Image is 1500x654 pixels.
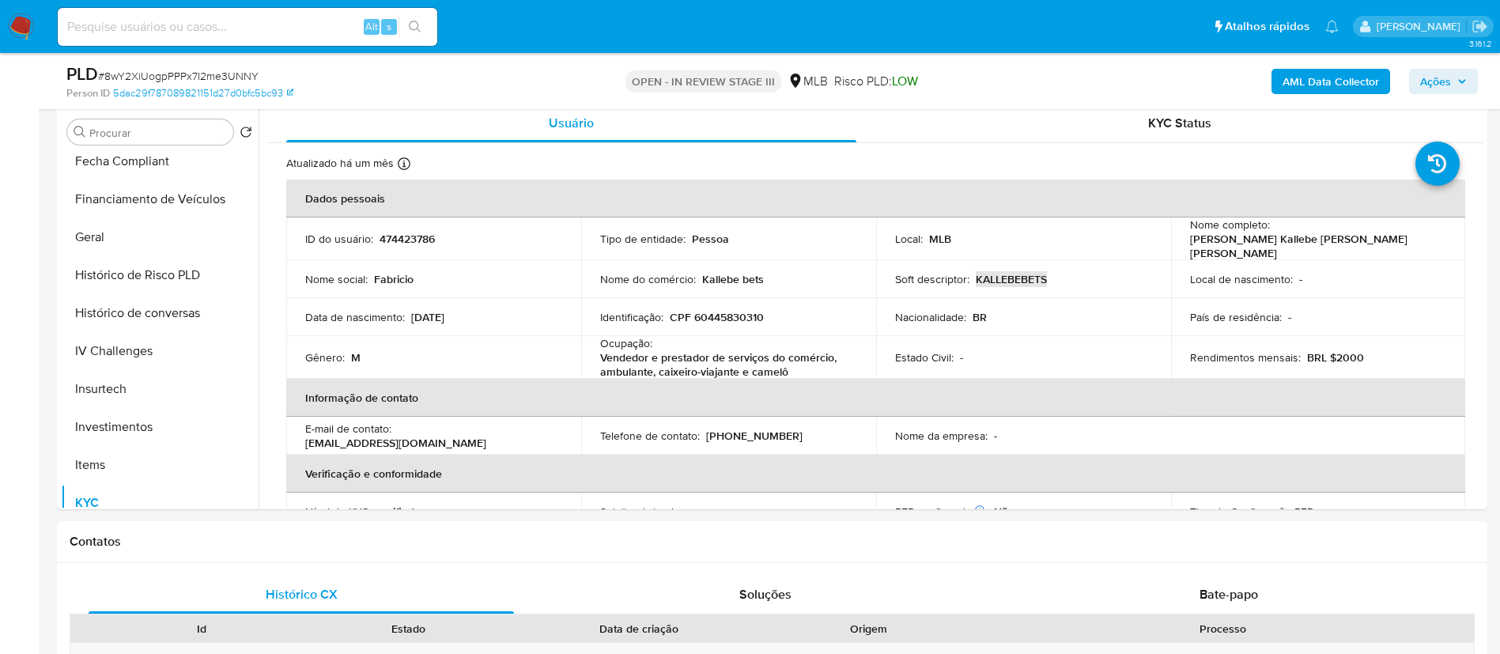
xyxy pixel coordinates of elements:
[89,126,227,140] input: Procurar
[1271,69,1390,94] button: AML Data Collector
[600,272,696,286] p: Nome do comércio :
[973,310,987,324] p: BR
[305,350,345,365] p: Gênero :
[895,232,923,246] p: Local :
[365,19,378,34] span: Alt
[706,429,803,443] p: [PHONE_NUMBER]
[895,505,988,519] p: PEP confirmado :
[549,114,594,132] span: Usuário
[286,156,394,171] p: Atualizado há um mês
[600,232,686,246] p: Tipo de entidade :
[670,310,764,324] p: CPF 60445830310
[895,310,966,324] p: Nacionalidade :
[70,534,1475,550] h1: Contatos
[66,86,110,100] b: Person ID
[66,61,98,86] b: PLD
[74,126,86,138] button: Procurar
[600,350,851,379] p: Vendedor e prestador de serviços do comércio, ambulante, caixeiro-viajante e camelô
[1288,310,1291,324] p: -
[240,126,252,143] button: Retornar ao pedido padrão
[61,332,259,370] button: IV Challenges
[1190,350,1301,365] p: Rendimentos mensais :
[788,73,828,90] div: MLB
[399,16,431,38] button: search-icon
[266,585,338,603] span: Histórico CX
[1200,585,1258,603] span: Bate-papo
[600,429,700,443] p: Telefone de contato :
[380,232,435,246] p: 474423786
[1190,272,1293,286] p: Local de nascimento :
[113,86,293,100] a: 5dac29f787089821151d27d0bfc5bc93
[692,232,729,246] p: Pessoa
[58,17,437,37] input: Pesquise usuários ou casos...
[61,446,259,484] button: Items
[1469,37,1492,50] span: 3.161.2
[98,68,259,84] span: # 8wY2XiUogpPPPx7I2me3UNNY
[305,232,373,246] p: ID do usuário :
[305,310,405,324] p: Data de nascimento :
[895,350,954,365] p: Estado Civil :
[286,455,1465,493] th: Verificação e conformidade
[625,70,781,93] p: OPEN - IN REVIEW STAGE III
[994,429,997,443] p: -
[1420,69,1451,94] span: Ações
[1283,69,1379,94] b: AML Data Collector
[600,310,663,324] p: Identificação :
[1325,20,1339,33] a: Notificações
[374,272,414,286] p: Fabricio
[109,621,294,637] div: Id
[1190,232,1441,260] p: [PERSON_NAME] Kallebe [PERSON_NAME] [PERSON_NAME]
[1225,18,1309,35] span: Atalhos rápidos
[305,272,368,286] p: Nome social :
[702,272,764,286] p: Kallebe bets
[61,256,259,294] button: Histórico de Risco PLD
[776,621,962,637] div: Origem
[895,272,969,286] p: Soft descriptor :
[61,294,259,332] button: Histórico de conversas
[834,73,918,90] span: Risco PLD:
[286,379,1465,417] th: Informação de contato
[976,272,1047,286] p: KALLEBEBETS
[305,422,391,436] p: E-mail de contato :
[286,180,1465,217] th: Dados pessoais
[61,370,259,408] button: Insurtech
[994,505,1014,519] p: Não
[892,72,918,90] span: LOW
[600,505,682,519] p: Sujeito obrigado :
[61,180,259,218] button: Financiamento de Veículos
[895,429,988,443] p: Nome da empresa :
[929,232,951,246] p: MLB
[1190,217,1270,232] p: Nome completo :
[689,505,692,519] p: -
[61,218,259,256] button: Geral
[61,408,259,446] button: Investimentos
[305,505,371,519] p: Nível de KYC :
[523,621,754,637] div: Data de criação
[387,19,391,34] span: s
[960,350,963,365] p: -
[1472,18,1488,35] a: Sair
[61,142,259,180] button: Fecha Compliant
[1409,69,1478,94] button: Ações
[1190,310,1282,324] p: País de residência :
[1148,114,1211,132] span: KYC Status
[1307,350,1364,365] p: BRL $2000
[316,621,501,637] div: Estado
[61,484,259,522] button: KYC
[1299,272,1302,286] p: -
[1377,19,1466,34] p: adriano.brito@mercadolivre.com
[739,585,792,603] span: Soluções
[984,621,1463,637] div: Processo
[351,350,361,365] p: M
[377,505,414,519] p: verified
[411,310,444,324] p: [DATE]
[305,436,486,450] p: [EMAIL_ADDRESS][DOMAIN_NAME]
[1190,505,1316,519] p: Tipo de Confirmação PEP :
[600,336,652,350] p: Ocupação :
[1322,505,1325,519] p: -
